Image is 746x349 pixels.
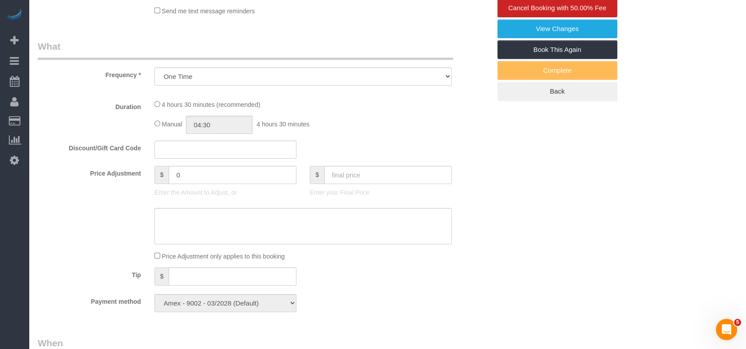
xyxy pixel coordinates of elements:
input: final price [324,166,452,184]
span: Manual [162,121,182,128]
label: Frequency * [31,67,148,79]
span: Price Adjustment only applies to this booking [162,253,285,260]
label: Duration [31,99,148,111]
img: Automaid Logo [5,9,23,21]
iframe: Intercom live chat [716,319,737,340]
span: Send me text message reminders [162,8,255,15]
span: 5 [734,319,741,326]
label: Price Adjustment [31,166,148,178]
a: Back [497,82,617,101]
a: Book This Again [497,40,617,59]
span: $ [154,166,169,184]
p: Enter the Amount to Adjust, or [154,188,296,197]
span: $ [310,166,324,184]
label: Payment method [31,294,148,306]
span: 4 hours 30 minutes [257,121,309,128]
label: Discount/Gift Card Code [31,141,148,153]
span: $ [154,267,169,286]
label: Tip [31,267,148,279]
span: Cancel Booking with 50.00% Fee [508,4,606,12]
p: Enter your Final Price [310,188,452,197]
span: 4 hours 30 minutes (recommended) [162,101,261,108]
legend: What [38,40,453,60]
a: View Changes [497,20,617,38]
